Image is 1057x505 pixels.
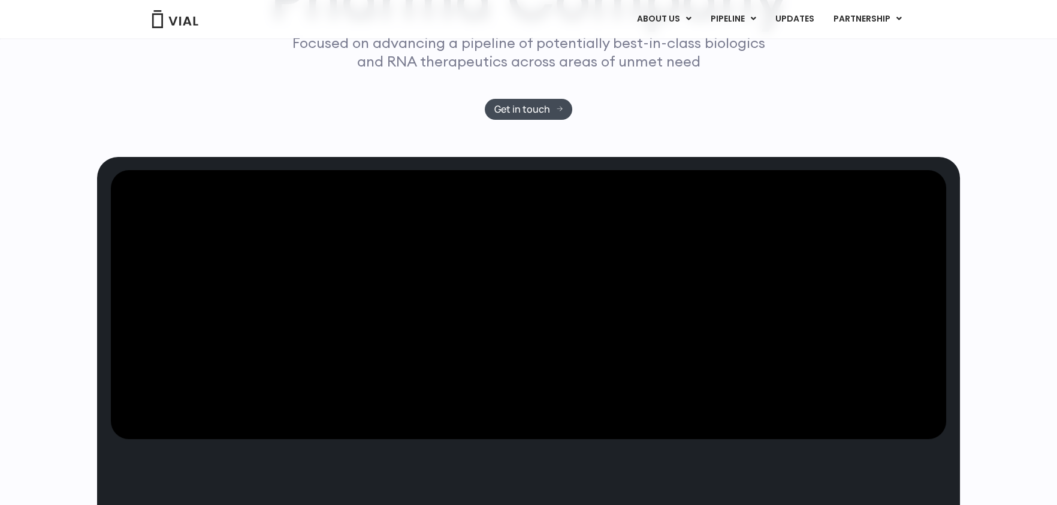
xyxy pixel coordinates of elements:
img: Vial Logo [151,10,199,28]
a: PIPELINEMenu Toggle [701,9,765,29]
p: Focused on advancing a pipeline of potentially best-in-class biologics and RNA therapeutics acros... [287,34,770,71]
a: Get in touch [485,99,573,120]
a: UPDATES [766,9,823,29]
a: ABOUT USMenu Toggle [627,9,700,29]
a: PARTNERSHIPMenu Toggle [824,9,911,29]
span: Get in touch [494,105,550,114]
